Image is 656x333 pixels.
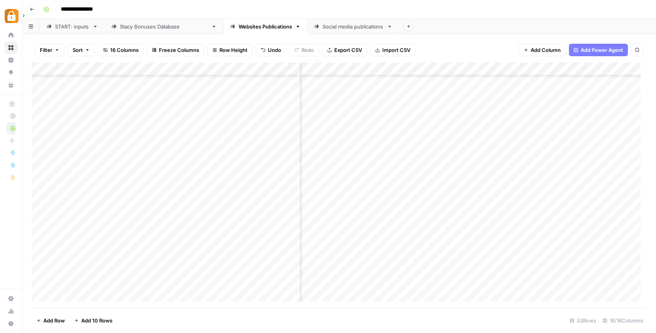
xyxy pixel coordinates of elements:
button: Add 10 Rows [70,314,117,327]
div: 16/16 Columns [599,314,647,327]
span: Import CSV [382,46,410,54]
a: Home [5,29,17,41]
button: Undo [256,44,286,56]
button: Help + Support [5,317,17,330]
button: Row Height [207,44,253,56]
button: Add Column [519,44,566,56]
button: Filter [35,44,64,56]
a: Insights [5,54,17,66]
span: Add 10 Rows [81,317,112,324]
span: 16 Columns [110,46,139,54]
button: Add Row [32,314,70,327]
button: Export CSV [322,44,367,56]
span: Add Row [43,317,65,324]
div: 33 Rows [567,314,599,327]
span: Undo [268,46,281,54]
span: Sort [73,46,83,54]
button: Add Power Agent [569,44,628,56]
a: Websites Publications [223,19,307,34]
a: Browse [5,41,17,54]
span: Export CSV [334,46,362,54]
a: START: inputs [40,19,105,34]
button: Import CSV [370,44,415,56]
div: Social media publications [323,23,384,30]
div: [PERSON_NAME] Bonuses Database [120,23,208,30]
a: Your Data [5,79,17,91]
span: Freeze Columns [159,46,199,54]
a: [PERSON_NAME] Bonuses Database [105,19,223,34]
button: Redo [289,44,319,56]
span: Row Height [219,46,248,54]
div: Websites Publications [239,23,292,30]
span: Add Column [531,46,561,54]
button: Workspace: Adzz [5,6,17,26]
a: Settings [5,292,17,305]
button: 16 Columns [98,44,144,56]
button: Freeze Columns [147,44,204,56]
span: Redo [301,46,314,54]
span: Filter [40,46,52,54]
a: Opportunities [5,66,17,79]
button: Sort [68,44,95,56]
div: START: inputs [55,23,89,30]
span: Add Power Agent [581,46,623,54]
a: Social media publications [307,19,399,34]
a: Usage [5,305,17,317]
img: Adzz Logo [5,9,19,23]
